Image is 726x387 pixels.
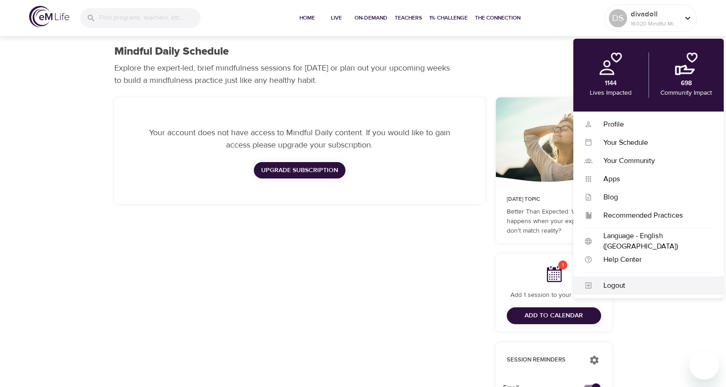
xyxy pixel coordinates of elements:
p: divadoll [631,9,679,20]
div: Recommended Practices [592,210,713,221]
span: Live [325,13,347,23]
p: Your account does not have access to Mindful Daily content. If you would like to gain access plea... [144,127,456,151]
iframe: Button to launch messaging window [690,351,719,380]
div: Your Schedule [592,137,713,148]
p: Lives Impacted [590,88,632,98]
p: Community Impact [660,88,712,98]
img: logo [29,6,69,27]
div: DS [609,9,627,27]
div: Logout [592,280,713,291]
h1: Mindful Daily Schedule [114,45,229,58]
div: Language - English ([GEOGRAPHIC_DATA]) [592,231,713,252]
img: community.png [675,52,698,75]
div: Your Community [592,156,713,166]
div: Profile [592,119,713,130]
p: Session Reminders [507,356,580,365]
button: Upgrade Subscription [254,162,345,179]
span: Upgrade Subscription [261,165,338,176]
div: Apps [592,174,713,184]
input: Find programs, teachers, etc... [99,8,201,28]
div: Help Center [592,255,713,265]
p: 16020 Mindful Minutes [631,20,679,28]
span: 1 [558,260,567,270]
span: Home [296,13,318,23]
span: The Connection [475,13,520,23]
span: Add to Calendar [525,310,583,321]
img: personal.png [599,52,622,75]
button: Add to Calendar [507,307,601,324]
p: Explore the expert-led, brief mindfulness sessions for [DATE] or plan out your upcoming weeks to ... [114,62,456,87]
p: Add 1 session to your calendar [507,290,601,300]
p: [DATE] Topic [507,195,601,204]
p: Better Than Expected: What happens when your expectations don't match reality? [507,207,601,236]
div: Blog [592,192,713,203]
p: 698 [681,79,692,88]
span: 1% Challenge [429,13,468,23]
p: 1144 [605,79,617,88]
span: On-Demand [355,13,387,23]
span: Teachers [395,13,422,23]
